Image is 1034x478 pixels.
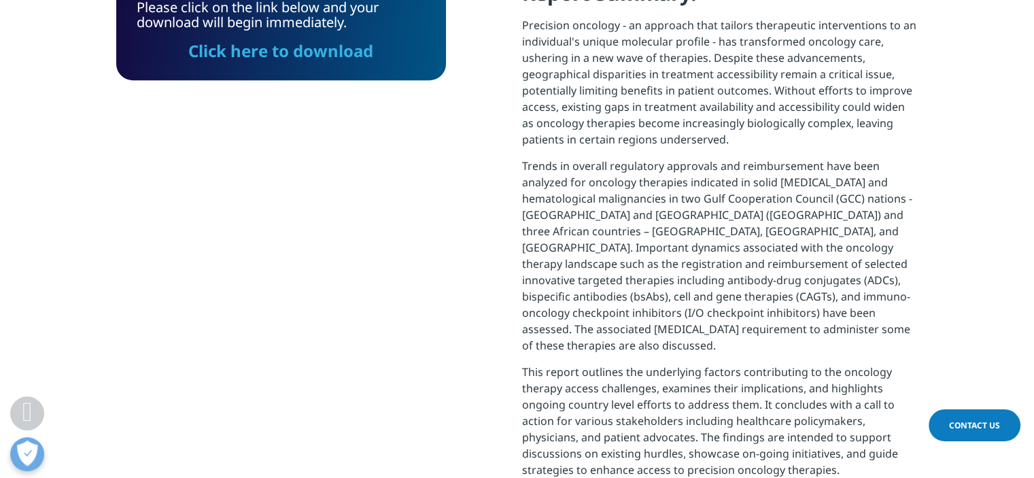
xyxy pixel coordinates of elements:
[188,39,373,62] a: Click here to download
[10,437,44,471] button: Open Preferences
[522,17,918,158] p: Precision oncology - an approach that tailors therapeutic interventions to an individual's unique...
[929,409,1020,441] a: Contact Us
[949,420,1000,431] span: Contact Us
[522,158,918,364] p: Trends in overall regulatory approvals and reimbursement have been analyzed for oncology therapie...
